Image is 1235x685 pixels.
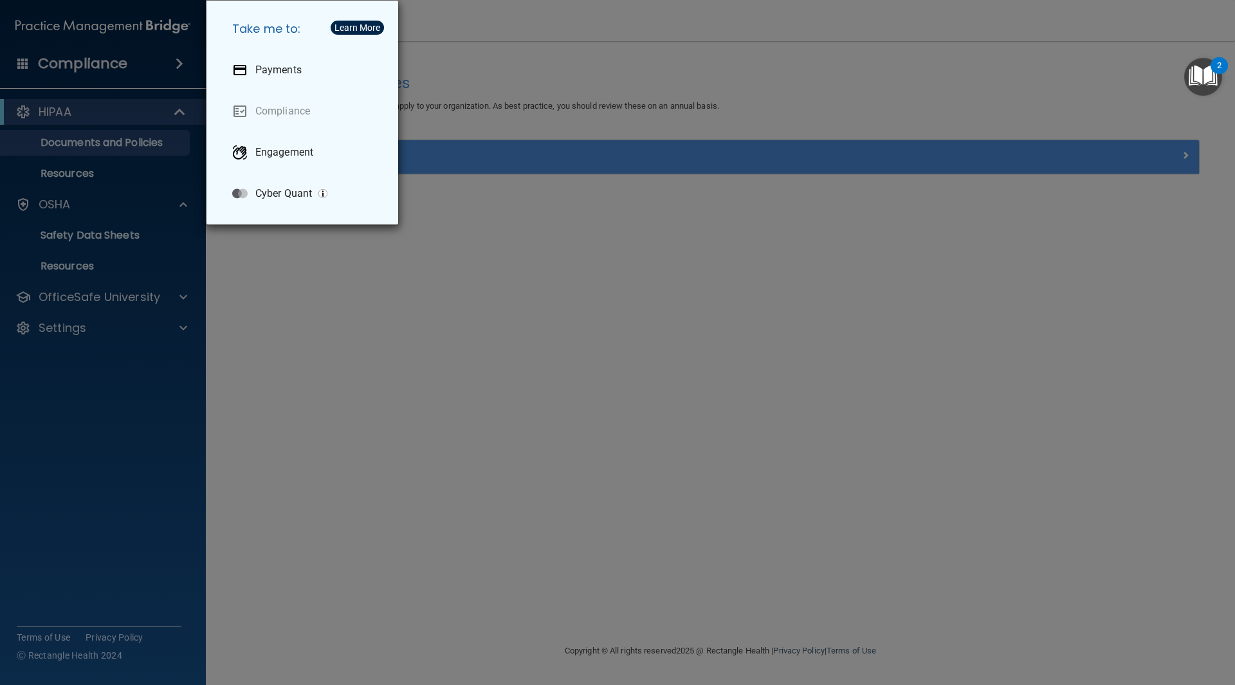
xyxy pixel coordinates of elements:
[222,52,388,88] a: Payments
[334,23,380,32] div: Learn More
[331,21,384,35] button: Learn More
[222,93,388,129] a: Compliance
[255,146,313,159] p: Engagement
[255,64,302,77] p: Payments
[222,176,388,212] a: Cyber Quant
[255,187,312,200] p: Cyber Quant
[222,134,388,170] a: Engagement
[1184,58,1222,96] button: Open Resource Center, 2 new notifications
[1217,66,1221,82] div: 2
[222,11,388,47] h5: Take me to:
